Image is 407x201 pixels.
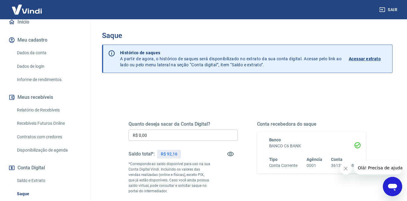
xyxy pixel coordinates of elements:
[14,117,83,130] a: Recebíveis Futuros Online
[14,104,83,116] a: Relatório de Recebíveis
[14,188,83,200] a: Saque
[269,162,297,169] h6: Conta Corrente
[14,174,83,187] a: Saldo e Extrato
[354,161,402,174] iframe: Mensagem da empresa
[307,157,322,162] span: Agência
[129,161,210,194] p: *Corresponde ao saldo disponível para uso na sua Conta Digital Vindi. Incluindo os valores das ve...
[349,56,381,62] p: Acessar extrato
[120,50,342,56] p: Histórico de saques
[14,131,83,143] a: Contratos com credores
[7,33,83,47] button: Meu cadastro
[14,60,83,73] a: Dados de login
[14,47,83,59] a: Dados da conta
[331,157,342,162] span: Conta
[161,151,177,157] p: R$ 92,16
[383,177,402,196] iframe: Botão para abrir a janela de mensagens
[7,15,83,29] a: Início
[269,157,278,162] span: Tipo
[14,144,83,156] a: Disponibilização de agenda
[120,50,342,68] p: A partir de agora, o histórico de saques será disponibilizado no extrato da sua conta digital. Ac...
[257,121,366,127] h5: Conta recebedora do saque
[102,31,393,40] h3: Saque
[4,4,51,9] span: Olá! Precisa de ajuda?
[129,151,155,157] h5: Saldo total*:
[269,143,354,149] h6: BANCO C6 BANK
[7,161,83,174] button: Conta Digital
[340,162,352,174] iframe: Fechar mensagem
[349,50,387,68] a: Acessar extrato
[269,137,281,142] span: Banco
[7,91,83,104] button: Meus recebíveis
[378,4,400,15] button: Sair
[129,121,238,127] h5: Quanto deseja sacar da Conta Digital?
[14,74,83,86] a: Informe de rendimentos
[331,162,354,169] h6: 36131620-8
[7,0,46,19] img: Vindi
[307,162,322,169] h6: 0001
